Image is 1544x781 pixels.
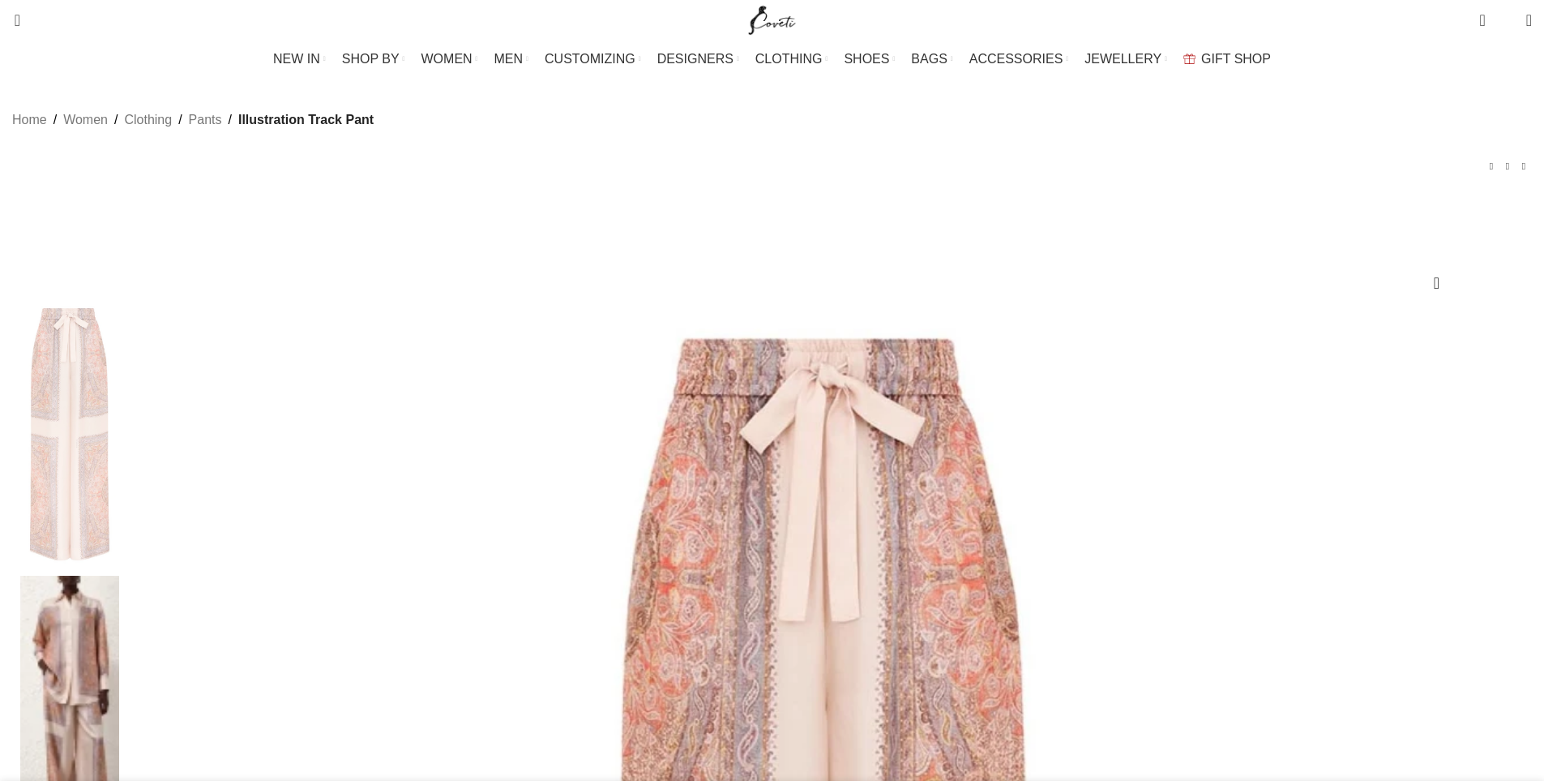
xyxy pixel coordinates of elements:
[911,43,952,75] a: BAGS
[844,43,895,75] a: SHOES
[342,51,400,67] span: SHOP BY
[12,109,47,131] a: Home
[1201,51,1271,67] span: GIFT SHOP
[1084,43,1167,75] a: JEWELLERY
[1483,158,1499,174] a: Previous product
[421,51,473,67] span: WOMEN
[124,109,172,131] a: Clothing
[1183,43,1271,75] a: GIFT SHOP
[1481,8,1493,20] span: 0
[969,43,1069,75] a: ACCESSORIES
[1498,4,1514,36] div: My Wishlist
[421,43,478,75] a: WOMEN
[494,51,524,67] span: MEN
[1501,16,1513,28] span: 0
[1183,54,1195,64] img: GiftBag
[4,4,20,36] a: Search
[238,109,374,131] span: Illustration Track Pant
[657,43,739,75] a: DESIGNERS
[63,109,108,131] a: Women
[745,12,799,26] a: Site logo
[1471,4,1493,36] a: 0
[911,51,947,67] span: BAGS
[12,109,374,131] nav: Breadcrumb
[494,43,528,75] a: MEN
[273,51,320,67] span: NEW IN
[273,43,326,75] a: NEW IN
[545,43,641,75] a: CUSTOMIZING
[20,301,119,568] img: Zimmermann dress
[657,51,734,67] span: DESIGNERS
[1516,158,1532,174] a: Next product
[1084,51,1161,67] span: JEWELLERY
[969,51,1063,67] span: ACCESSORIES
[4,43,1540,75] div: Main navigation
[755,51,823,67] span: CLOTHING
[755,43,828,75] a: CLOTHING
[545,51,635,67] span: CUSTOMIZING
[844,51,889,67] span: SHOES
[189,109,222,131] a: Pants
[342,43,405,75] a: SHOP BY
